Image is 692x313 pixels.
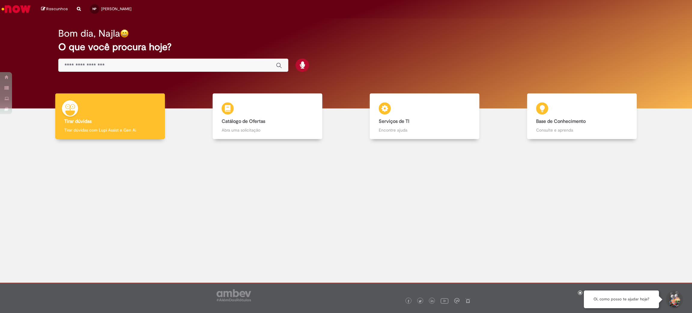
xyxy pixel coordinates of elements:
h2: O que você procura hoje? [58,42,634,52]
a: Rascunhos [41,6,68,12]
img: logo_footer_twitter.png [419,300,422,303]
img: logo_footer_ambev_rotulo_gray.png [217,289,251,301]
img: logo_footer_linkedin.png [431,299,434,303]
h2: Bom dia, Najla [58,28,120,39]
img: happy-face.png [120,29,129,38]
img: ServiceNow [1,3,32,15]
b: Tirar dúvidas [64,118,92,124]
img: logo_footer_facebook.png [407,300,410,303]
p: Encontre ajuda [379,127,470,133]
a: Serviços de TI Encontre ajuda [346,93,503,139]
p: Abra uma solicitação [222,127,313,133]
img: logo_footer_naosei.png [465,298,471,303]
p: Tirar dúvidas com Lupi Assist e Gen Ai [64,127,156,133]
div: Oi, como posso te ajudar hoje? [584,290,659,308]
b: Base de Conhecimento [536,118,586,124]
b: Serviços de TI [379,118,409,124]
a: Base de Conhecimento Consulte e aprenda [503,93,661,139]
span: NP [93,7,96,11]
b: Catálogo de Ofertas [222,118,265,124]
a: Tirar dúvidas Tirar dúvidas com Lupi Assist e Gen Ai [32,93,189,139]
span: Rascunhos [46,6,68,12]
a: Catálogo de Ofertas Abra uma solicitação [189,93,346,139]
img: logo_footer_workplace.png [454,298,460,303]
p: Consulte e aprenda [536,127,628,133]
span: [PERSON_NAME] [101,6,132,11]
img: logo_footer_youtube.png [441,297,448,305]
button: Iniciar Conversa de Suporte [665,290,683,308]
